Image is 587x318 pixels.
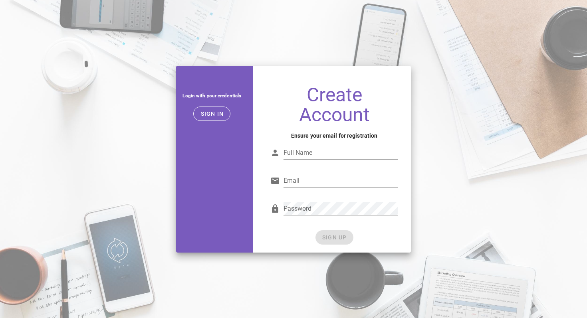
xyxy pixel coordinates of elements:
[182,91,242,100] h5: Login with your credentials
[270,85,398,125] h1: Create Account
[270,131,398,140] h4: Ensure your email for registration
[200,111,224,117] span: Sign in
[546,267,583,304] iframe: Tidio Chat
[193,107,230,121] button: Sign in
